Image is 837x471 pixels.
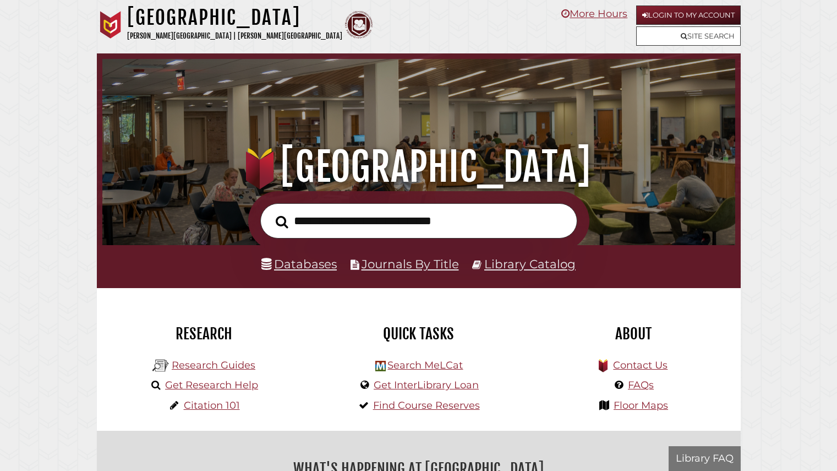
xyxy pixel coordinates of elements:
a: Databases [261,257,337,271]
a: FAQs [628,379,654,391]
a: Contact Us [613,359,668,371]
img: Hekman Library Logo [152,358,169,374]
i: Search [276,215,288,228]
img: Calvin Theological Seminary [345,11,373,39]
a: Get InterLibrary Loan [374,379,479,391]
a: Get Research Help [165,379,258,391]
a: Research Guides [172,359,255,371]
h1: [GEOGRAPHIC_DATA] [127,6,342,30]
a: Login to My Account [636,6,741,25]
a: Find Course Reserves [373,399,480,412]
button: Search [270,212,294,231]
a: Library Catalog [484,257,576,271]
h2: About [534,324,732,343]
a: More Hours [561,8,627,20]
h2: Quick Tasks [320,324,518,343]
img: Calvin University [97,11,124,39]
img: Hekman Library Logo [375,361,386,371]
h1: [GEOGRAPHIC_DATA] [114,143,722,191]
a: Floor Maps [614,399,668,412]
a: Journals By Title [362,257,459,271]
p: [PERSON_NAME][GEOGRAPHIC_DATA] | [PERSON_NAME][GEOGRAPHIC_DATA] [127,30,342,42]
a: Citation 101 [184,399,240,412]
h2: Research [105,324,303,343]
a: Site Search [636,26,741,46]
a: Search MeLCat [387,359,463,371]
